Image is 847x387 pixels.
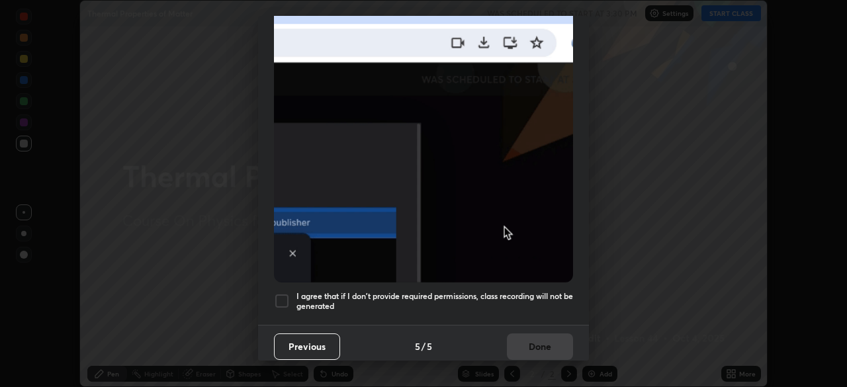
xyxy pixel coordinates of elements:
[422,339,425,353] h4: /
[415,339,420,353] h4: 5
[274,333,340,360] button: Previous
[427,339,432,353] h4: 5
[296,291,573,312] h5: I agree that if I don't provide required permissions, class recording will not be generated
